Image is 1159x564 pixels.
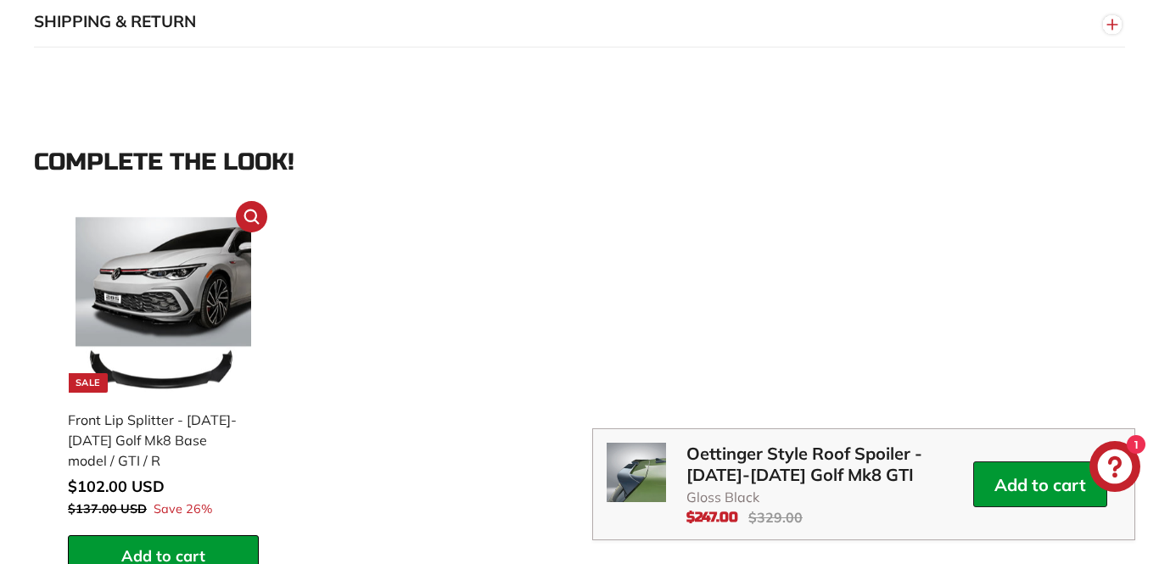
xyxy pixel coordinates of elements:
compare-at-price: $329.00 [748,509,803,526]
sale-price: $247.00 [686,509,738,526]
inbox-online-store-chat: Shopify online store chat [1084,441,1145,496]
button-content: Add to cart [994,474,1086,495]
img: Oettinger Style Roof Spoiler - 2022-2025 Golf Mk8 GTI [607,443,666,502]
span: Gloss Black [686,489,973,505]
a: Sale Front Lip Splitter - [DATE]-[DATE] Golf Mk8 Base model / GTI / R Save 26% [68,209,259,536]
span: $102.00 USD [68,477,165,496]
span: Save 26% [154,500,212,519]
div: Front Lip Splitter - [DATE]-[DATE] Golf Mk8 Base model / GTI / R [68,410,242,471]
span: $137.00 USD [68,501,147,517]
span: Oettinger Style Roof Spoiler - [DATE]-[DATE] Golf Mk8 GTI [686,443,973,485]
div: Complete the look! [34,149,1125,176]
div: Sale [69,373,108,393]
button: Add to cart [973,461,1107,507]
